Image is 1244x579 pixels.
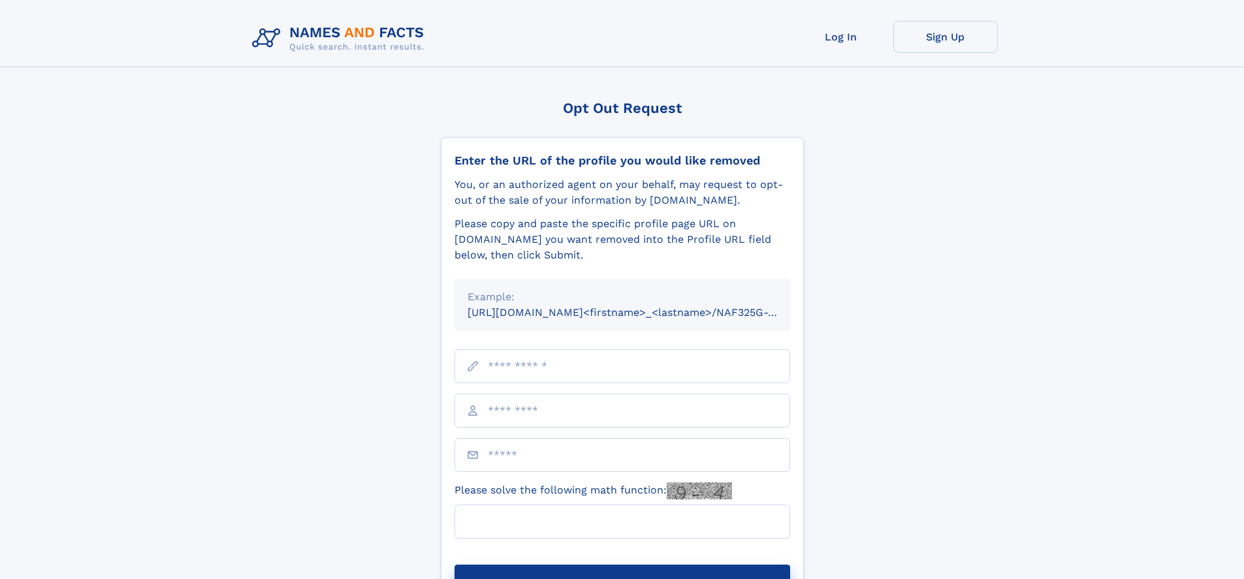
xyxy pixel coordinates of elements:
[893,21,998,53] a: Sign Up
[789,21,893,53] a: Log In
[455,216,790,263] div: Please copy and paste the specific profile page URL on [DOMAIN_NAME] you want removed into the Pr...
[247,21,435,56] img: Logo Names and Facts
[468,306,815,319] small: [URL][DOMAIN_NAME]<firstname>_<lastname>/NAF325G-xxxxxxxx
[455,177,790,208] div: You, or an authorized agent on your behalf, may request to opt-out of the sale of your informatio...
[441,100,804,116] div: Opt Out Request
[455,153,790,168] div: Enter the URL of the profile you would like removed
[455,482,732,499] label: Please solve the following math function:
[468,289,777,305] div: Example:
